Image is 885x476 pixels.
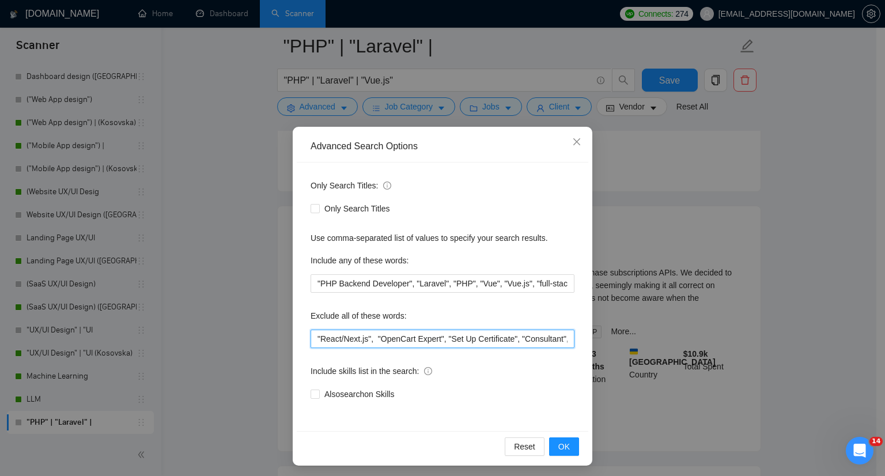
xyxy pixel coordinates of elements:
button: Reset [505,437,544,456]
span: info-circle [424,367,432,375]
button: Close [561,127,592,158]
span: close [572,137,581,146]
button: OK [549,437,579,456]
span: 14 [869,437,883,446]
span: Only Search Titles [320,202,395,215]
span: Reset [514,440,535,453]
span: Only Search Titles: [311,179,391,192]
span: OK [558,440,570,453]
label: Exclude all of these words: [311,307,407,325]
span: info-circle [383,182,391,190]
div: Use comma-separated list of values to specify your search results. [311,232,574,244]
span: Include skills list in the search: [311,365,432,377]
span: Also search on Skills [320,388,399,401]
label: Include any of these words: [311,251,409,270]
div: Advanced Search Options [311,140,574,153]
iframe: Intercom live chat [846,437,873,464]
